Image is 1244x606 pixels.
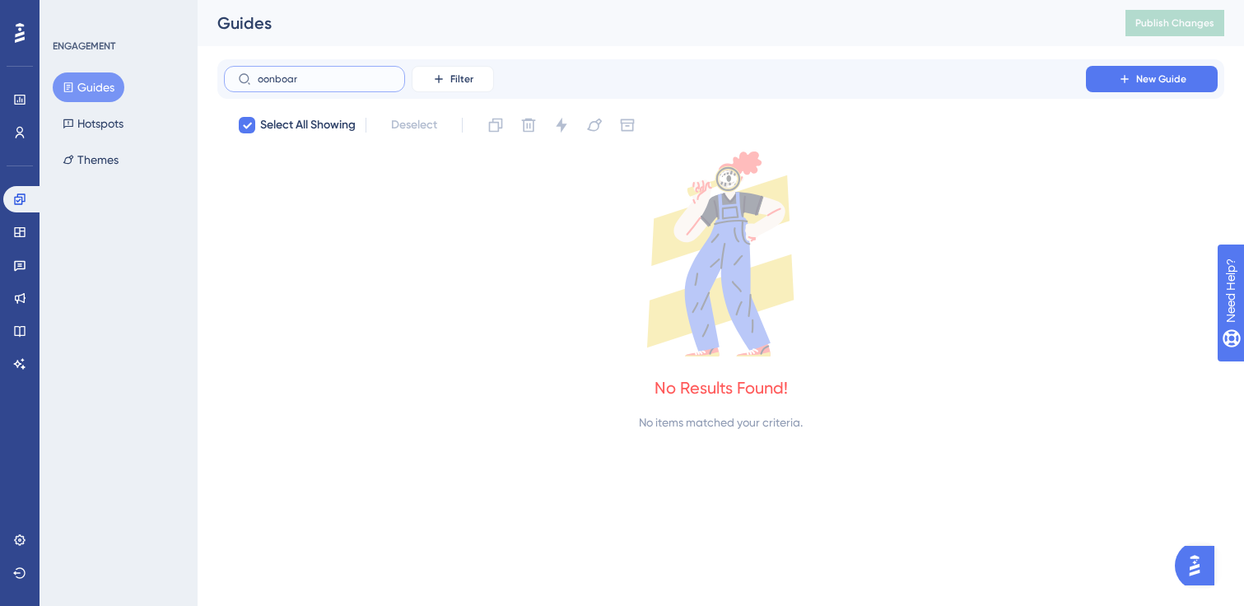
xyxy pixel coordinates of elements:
[53,145,128,175] button: Themes
[1175,541,1224,590] iframe: UserGuiding AI Assistant Launcher
[1086,66,1218,92] button: New Guide
[1135,16,1214,30] span: Publish Changes
[260,115,356,135] span: Select All Showing
[217,12,1084,35] div: Guides
[258,73,391,85] input: Search
[450,72,473,86] span: Filter
[53,40,115,53] div: ENGAGEMENT
[412,66,494,92] button: Filter
[639,413,803,432] div: No items matched your criteria.
[376,110,452,140] button: Deselect
[391,115,437,135] span: Deselect
[39,4,103,24] span: Need Help?
[53,72,124,102] button: Guides
[53,109,133,138] button: Hotspots
[655,376,788,399] div: No Results Found!
[1136,72,1186,86] span: New Guide
[1125,10,1224,36] button: Publish Changes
